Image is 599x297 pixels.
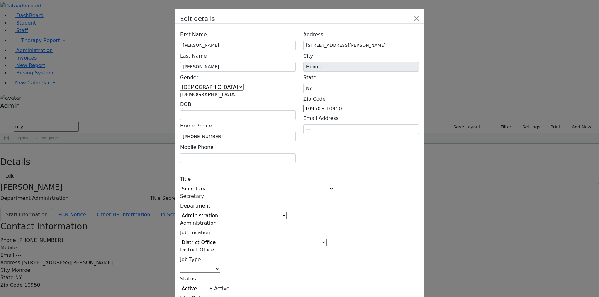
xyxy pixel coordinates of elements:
span: Active [214,285,230,291]
label: State [303,72,316,84]
label: Job Type [180,254,201,266]
label: Email Address [303,113,338,124]
span: 10950 [326,106,342,112]
label: DOB [180,98,191,110]
span: District Office [180,247,214,253]
label: Title [180,173,191,185]
label: Department [180,200,210,212]
span: Secretary [180,193,204,199]
label: Job Location [180,227,210,239]
label: Status [180,273,196,285]
label: Mobile Phone [180,141,213,153]
label: City [303,50,313,62]
label: Zip Code [303,93,326,105]
span: Administration [180,220,217,226]
label: Last Name [180,50,207,62]
label: Home Phone [180,120,212,132]
button: Close [412,14,421,24]
span: Female [180,92,237,98]
h5: Edit details [180,14,215,23]
label: First Name [180,29,207,41]
label: Gender [180,72,198,84]
label: Address [303,29,323,41]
